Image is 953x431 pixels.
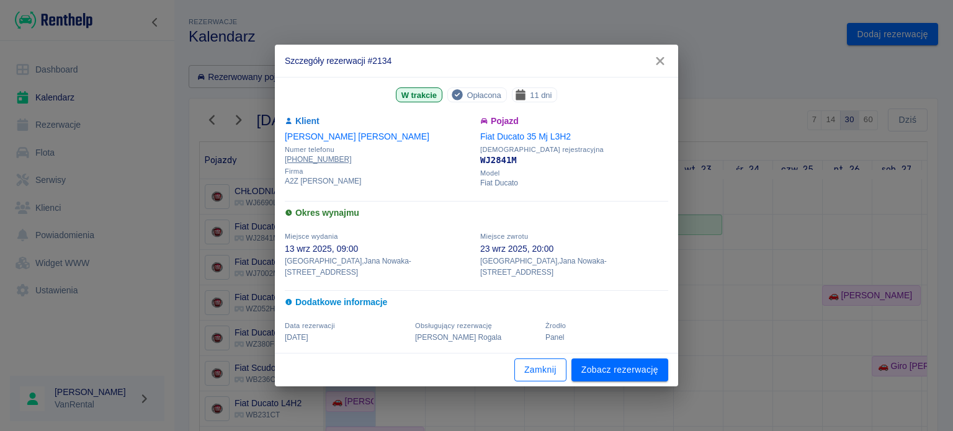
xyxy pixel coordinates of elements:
[285,155,351,164] tcxspan: Call +48883132896 via 3CX
[462,89,506,102] span: Opłacona
[480,177,668,189] p: Fiat Ducato
[480,146,668,154] span: [DEMOGRAPHIC_DATA] rejestracyjna
[275,45,678,77] h2: Szczegóły rezerwacji #2134
[285,167,473,176] span: Firma
[480,242,668,255] p: 23 wrz 2025, 20:00
[480,169,668,177] span: Model
[285,296,668,309] h6: Dodatkowe informacje
[285,131,429,141] a: [PERSON_NAME] [PERSON_NAME]
[480,131,571,141] a: Fiat Ducato 35 Mj L3H2
[285,115,473,128] h6: Klient
[480,115,668,128] h6: Pojazd
[480,233,528,240] span: Miejsce zwrotu
[571,358,668,381] a: Zobacz rezerwację
[415,332,538,343] p: [PERSON_NAME] Rogala
[285,322,335,329] span: Data rezerwacji
[480,255,668,278] p: [GEOGRAPHIC_DATA] , Jana Nowaka-[STREET_ADDRESS]
[545,322,566,329] span: Żrodło
[525,89,557,102] span: 11 dni
[514,358,566,381] button: Zamknij
[285,255,473,278] p: [GEOGRAPHIC_DATA] , Jana Nowaka-[STREET_ADDRESS]
[396,89,442,102] span: W trakcie
[285,233,338,240] span: Miejsce wydania
[415,322,492,329] span: Obsługujący rezerwację
[285,146,473,154] span: Numer telefonu
[545,332,668,343] p: Panel
[285,242,473,255] p: 13 wrz 2025, 09:00
[285,332,408,343] p: [DATE]
[480,154,668,167] p: WJ2841M
[285,207,668,220] h6: Okres wynajmu
[285,176,473,187] p: A2Z [PERSON_NAME]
